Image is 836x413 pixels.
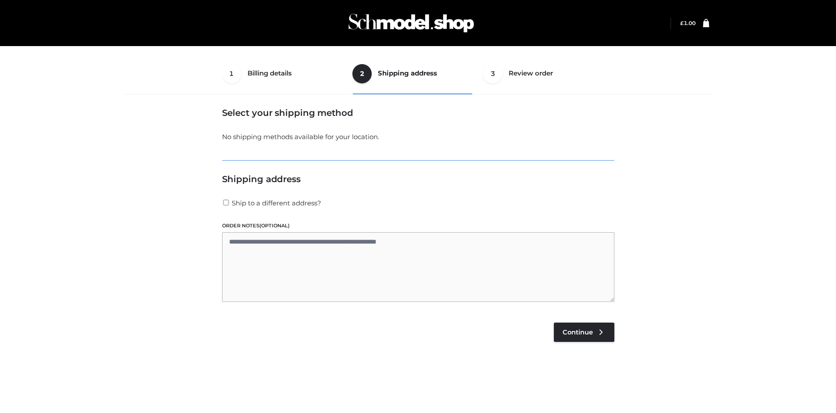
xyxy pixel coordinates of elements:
[680,20,696,26] a: £1.00
[259,223,290,229] span: (optional)
[222,200,230,205] input: Ship to a different address?
[222,222,614,230] label: Order notes
[680,20,684,26] span: £
[222,108,614,118] h3: Select your shipping method
[680,20,696,26] bdi: 1.00
[563,328,593,336] span: Continue
[554,323,614,342] a: Continue
[345,6,477,40] img: Schmodel Admin 964
[232,199,321,207] span: Ship to a different address?
[222,131,614,143] p: No shipping methods available for your location.
[222,174,614,184] h3: Shipping address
